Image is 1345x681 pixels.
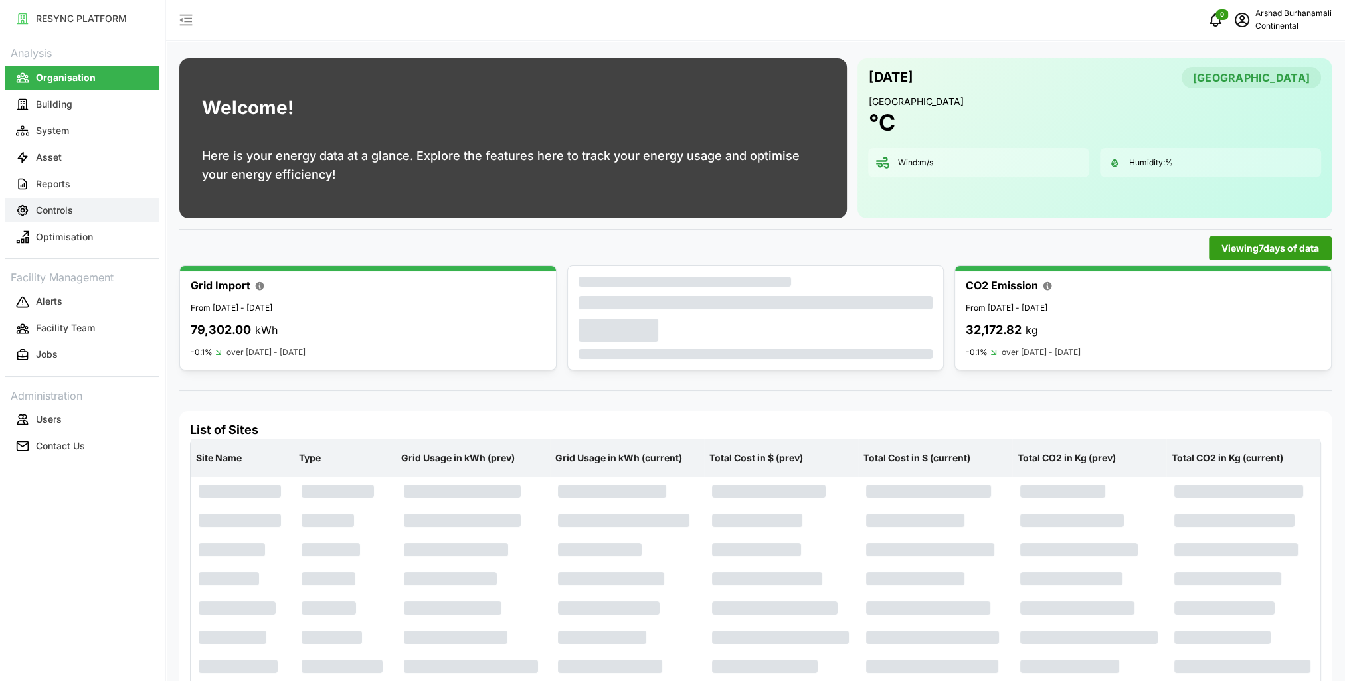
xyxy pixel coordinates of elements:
[5,224,159,250] a: Optimisation
[1202,7,1229,33] button: notifications
[5,144,159,171] a: Asset
[5,145,159,169] button: Asset
[1193,68,1310,88] span: [GEOGRAPHIC_DATA]
[868,108,895,137] h1: °C
[191,302,545,315] p: From [DATE] - [DATE]
[36,439,85,453] p: Contact Us
[1002,346,1081,359] p: over [DATE] - [DATE]
[226,346,306,359] p: over [DATE] - [DATE]
[36,12,127,25] p: RESYNC PLATFORM
[191,347,213,358] p: -0.1%
[5,7,159,31] button: RESYNC PLATFORM
[5,119,159,143] button: System
[5,290,159,314] button: Alerts
[5,198,159,222] button: Controls
[191,321,251,340] p: 79,302.00
[1255,7,1332,20] p: Arshad Burhanamali
[5,117,159,144] a: System
[5,64,159,91] a: Organisation
[5,289,159,315] a: Alerts
[202,147,824,184] p: Here is your energy data at a glance. Explore the features here to track your energy usage and op...
[5,172,159,196] button: Reports
[553,441,701,475] p: Grid Usage in kWh (current)
[36,98,72,111] p: Building
[5,434,159,458] button: Contact Us
[1026,322,1038,339] p: kg
[897,157,933,169] p: Wind: m/s
[707,441,855,475] p: Total Cost in $ (prev)
[5,385,159,404] p: Administration
[191,277,250,294] p: Grid Import
[5,267,159,286] p: Facility Management
[5,408,159,431] button: Users
[5,315,159,342] a: Facility Team
[5,5,159,32] a: RESYNC PLATFORM
[5,92,159,116] button: Building
[36,348,58,361] p: Jobs
[36,151,62,164] p: Asset
[5,433,159,459] a: Contact Us
[1169,441,1318,475] p: Total CO2 in Kg (current)
[966,321,1022,340] p: 32,172.82
[36,230,93,244] p: Optimisation
[255,322,278,339] p: kWh
[5,66,159,90] button: Organisation
[36,204,73,217] p: Controls
[1221,237,1319,260] span: Viewing 7 days of data
[868,66,913,88] p: [DATE]
[5,42,159,62] p: Analysis
[5,343,159,367] button: Jobs
[202,94,294,122] h1: Welcome!
[399,441,547,475] p: Grid Usage in kWh (prev)
[36,124,69,137] p: System
[5,342,159,368] a: Jobs
[1015,441,1164,475] p: Total CO2 in Kg (prev)
[36,295,62,308] p: Alerts
[36,177,70,190] p: Reports
[1255,20,1332,33] p: Continental
[5,171,159,197] a: Reports
[36,413,62,426] p: Users
[1129,157,1173,169] p: Humidity: %
[5,91,159,117] a: Building
[5,197,159,224] a: Controls
[190,421,1321,439] h4: List of Sites
[966,302,1320,315] p: From [DATE] - [DATE]
[868,95,1321,108] p: [GEOGRAPHIC_DATA]
[296,441,394,475] p: Type
[1229,7,1255,33] button: schedule
[861,441,1010,475] p: Total Cost in $ (current)
[5,225,159,249] button: Optimisation
[1209,236,1332,260] button: Viewing7days of data
[5,406,159,433] a: Users
[5,317,159,340] button: Facility Team
[966,277,1038,294] p: CO2 Emission
[36,321,95,335] p: Facility Team
[36,71,96,84] p: Organisation
[1220,10,1224,19] span: 0
[193,441,291,475] p: Site Name
[966,347,988,358] p: -0.1%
